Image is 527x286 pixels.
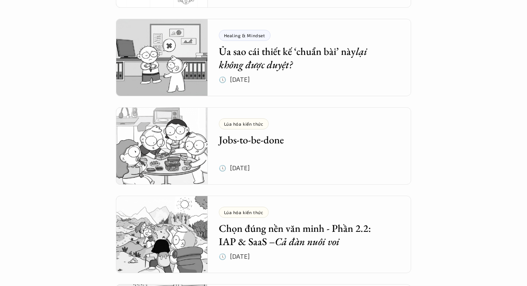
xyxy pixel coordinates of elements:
[219,163,250,174] p: 🕔 [DATE]
[219,251,250,262] p: 🕔 [DATE]
[224,210,263,215] p: Lúa hóa kiến thức
[219,74,250,85] p: 🕔 [DATE]
[275,235,340,248] em: Cả đàn nuôi voi
[219,222,389,248] h5: Chọn đúng nền văn minh - Phần 2.2: IAP & SaaS –
[219,45,369,71] em: lại không được duyệt?
[219,45,389,71] h5: Ủa sao cái thiết kế ‘chuẩn bài’ này
[116,107,411,185] a: Lúa hóa kiến thứcJobs-to-be-done🕔 [DATE]
[224,33,265,38] p: Healing & Mindset
[219,133,389,146] h5: Jobs-to-be-done
[116,196,411,273] a: Lúa hóa kiến thứcChọn đúng nền văn minh - Phần 2.2: IAP & SaaS –Cả đàn nuôi voi🕔 [DATE]
[116,19,411,96] a: Healing & MindsetỦa sao cái thiết kế ‘chuẩn bài’ nàylại không được duyệt?🕔 [DATE]
[224,121,263,126] p: Lúa hóa kiến thức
